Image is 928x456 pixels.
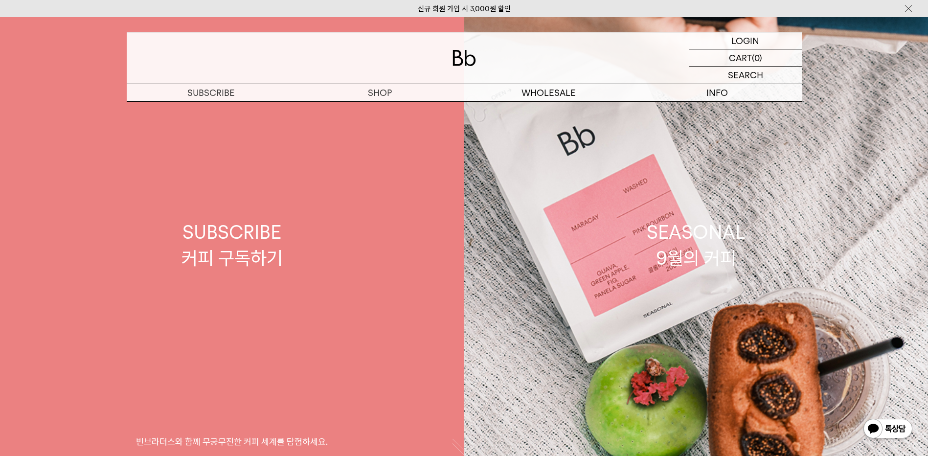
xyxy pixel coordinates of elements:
[295,84,464,101] a: SHOP
[633,84,802,101] p: INFO
[418,4,511,13] a: 신규 회원 가입 시 3,000원 할인
[453,50,476,66] img: 로고
[689,49,802,67] a: CART (0)
[728,67,763,84] p: SEARCH
[127,84,295,101] a: SUBSCRIBE
[689,32,802,49] a: LOGIN
[862,418,913,441] img: 카카오톡 채널 1:1 채팅 버튼
[647,219,746,271] div: SEASONAL 9월의 커피
[464,84,633,101] p: WHOLESALE
[729,49,752,66] p: CART
[181,219,283,271] div: SUBSCRIBE 커피 구독하기
[752,49,762,66] p: (0)
[731,32,759,49] p: LOGIN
